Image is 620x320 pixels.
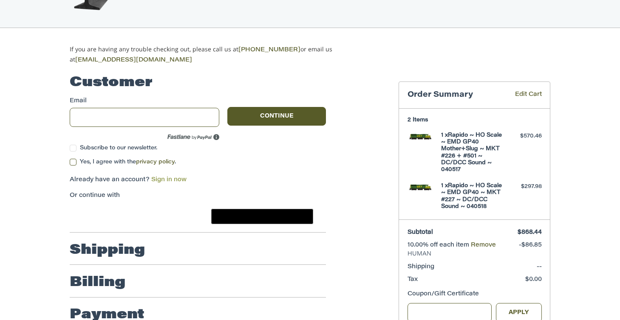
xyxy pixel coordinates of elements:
[525,277,542,283] span: $0.00
[80,159,176,165] span: Yes, I agree with the .
[441,132,506,174] h4: 1 x Rapido ~ HO Scale ~ EMD GP40 Mother+Slug ~ MKT #226 + #501 ~ DC/DCC Sound ~ 040517
[408,90,503,100] h3: Order Summary
[471,242,496,248] a: Remove
[70,97,219,106] label: Email
[70,191,326,200] p: Or continue with
[408,264,434,270] span: Shipping
[238,47,300,53] a: [PHONE_NUMBER]
[67,209,131,224] iframe: PayPal-paypal
[151,177,187,183] a: Sign in now
[70,74,153,91] h2: Customer
[508,132,542,140] div: $570.46
[441,182,506,210] h4: 1 x Rapido ~ HO Scale ~ EMD GP40 ~ MKT #227 ~ DC/DCC Sound ~ 040518
[211,209,313,224] button: Google Pay
[408,242,471,248] span: 10.00% off each item
[518,230,542,236] span: $868.44
[136,159,175,165] a: privacy policy
[508,182,542,191] div: $297.98
[408,117,542,124] h3: 2 Items
[139,209,203,224] iframe: PayPal-paylater
[503,90,542,100] a: Edit Cart
[70,274,125,291] h2: Billing
[408,250,542,258] span: HUMAN
[75,57,192,63] a: [EMAIL_ADDRESS][DOMAIN_NAME]
[537,264,542,270] span: --
[80,145,157,151] span: Subscribe to our newsletter.
[70,242,145,259] h2: Shipping
[519,242,542,248] span: -$86.85
[227,107,326,126] button: Continue
[408,290,542,299] div: Coupon/Gift Certificate
[408,230,433,236] span: Subtotal
[408,277,418,283] span: Tax
[70,45,359,65] p: If you are having any trouble checking out, please call us at or email us at
[70,176,326,185] p: Already have an account?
